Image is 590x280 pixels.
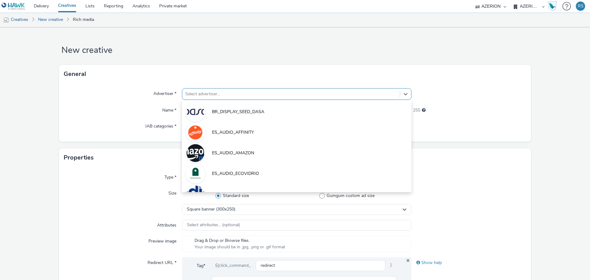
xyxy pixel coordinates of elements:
[187,223,240,228] span: Select attributes... (optional)
[35,12,66,27] a: New creative
[210,260,256,271] div: ${click_command_
[212,191,261,197] span: ES_AUDIO_MUNDIPLAN
[187,207,235,212] span: Square banner (300x250)
[166,188,179,196] label: Size
[64,69,86,79] h3: General
[64,153,94,162] h3: Properties
[187,165,204,183] img: ES_AUDIO_ECOVIDRIO
[143,121,179,129] label: IAB categories *
[548,1,557,11] img: Hawk Academy
[162,172,179,180] label: Type *
[160,105,179,113] label: Name *
[2,2,25,10] img: undefined Logo
[155,220,179,228] label: Attributes
[212,129,254,136] span: ES_AUDIO_AFFINITY
[212,171,259,177] span: ES_AUDIO_ECOVIDRIO
[385,260,397,271] span: }
[195,244,285,250] span: Your image should be in .jpg, .png or .gif format
[195,238,285,244] span: Drag & Drop or Browse files.
[578,2,584,11] div: RS
[327,193,375,199] span: Gumgum custom ad size
[187,124,204,141] img: ES_AUDIO_AFFINITY
[413,107,420,113] span: 255
[223,193,249,199] span: Standard size
[146,236,179,244] label: Preview image
[151,88,179,97] label: Advertiser *
[187,103,204,121] img: BR_DISPLAY_SEED_DASA
[422,107,426,113] div: Maximum 255 characters
[187,144,204,162] img: ES_AUDIO_AMAZON
[548,1,559,11] a: Hawk Academy
[70,12,97,27] a: Rich media
[212,109,264,115] span: BR_DISPLAY_SEED_DASA
[145,257,179,266] label: Redirect URL *
[3,17,9,23] img: mobile
[411,257,526,268] div: Show help
[187,185,204,203] img: ES_AUDIO_MUNDIPLAN
[59,45,531,56] h1: New creative
[212,150,254,156] span: ES_AUDIO_AMAZON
